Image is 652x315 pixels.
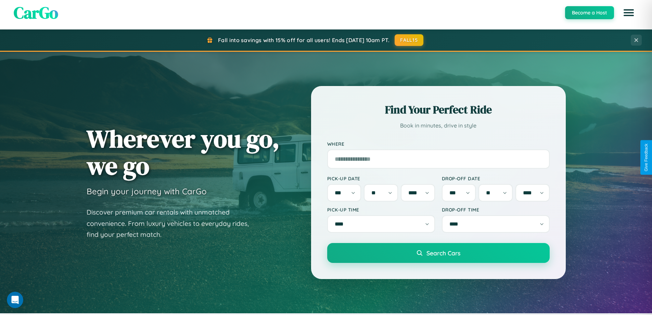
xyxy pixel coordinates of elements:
h2: Find Your Perfect Ride [327,102,550,117]
div: Give Feedback [644,144,649,171]
span: CarGo [14,1,58,24]
label: Pick-up Date [327,175,435,181]
button: Become a Host [565,6,614,19]
label: Drop-off Time [442,207,550,213]
span: Search Cars [426,249,460,257]
h1: Wherever you go, we go [87,125,280,179]
button: Open menu [619,3,638,22]
p: Book in minutes, drive in style [327,121,550,131]
iframe: Intercom live chat [7,292,23,308]
label: Pick-up Time [327,207,435,213]
h3: Begin your journey with CarGo [87,186,207,196]
button: Search Cars [327,243,550,263]
span: Fall into savings with 15% off for all users! Ends [DATE] 10am PT. [218,37,389,44]
label: Drop-off Date [442,175,550,181]
p: Discover premium car rentals with unmatched convenience. From luxury vehicles to everyday rides, ... [87,207,258,240]
label: Where [327,141,550,147]
button: FALL15 [395,34,423,46]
